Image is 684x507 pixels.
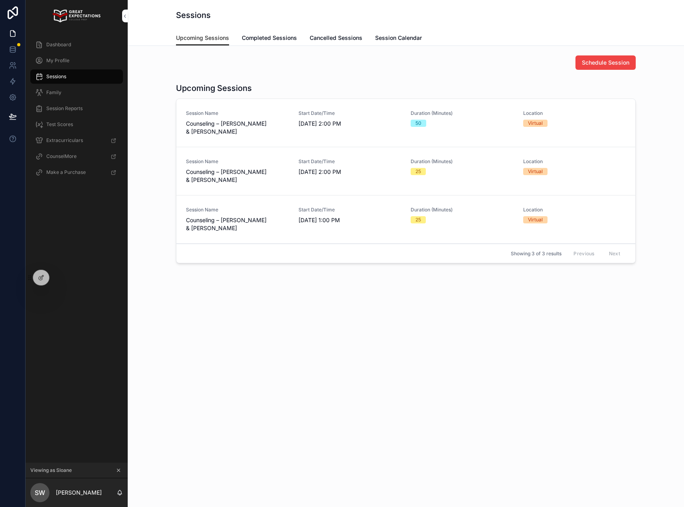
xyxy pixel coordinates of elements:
[30,101,123,116] a: Session Reports
[523,110,626,116] span: Location
[299,168,401,176] span: [DATE] 2:00 PM
[46,57,69,64] span: My Profile
[176,83,252,94] h1: Upcoming Sessions
[186,158,289,165] span: Session Name
[299,110,401,116] span: Start Date/Time
[242,31,297,47] a: Completed Sessions
[176,31,229,46] a: Upcoming Sessions
[186,110,289,116] span: Session Name
[299,207,401,213] span: Start Date/Time
[528,120,543,127] div: Virtual
[186,168,289,184] span: Counseling – [PERSON_NAME] & [PERSON_NAME]
[375,31,422,47] a: Session Calendar
[35,488,45,497] span: SW
[411,207,514,213] span: Duration (Minutes)
[415,120,421,127] div: 50
[30,53,123,68] a: My Profile
[582,59,629,67] span: Schedule Session
[56,489,102,497] p: [PERSON_NAME]
[176,34,229,42] span: Upcoming Sessions
[299,216,401,224] span: [DATE] 1:00 PM
[186,216,289,232] span: Counseling – [PERSON_NAME] & [PERSON_NAME]
[575,55,636,70] button: Schedule Session
[310,31,362,47] a: Cancelled Sessions
[46,89,61,96] span: Family
[30,149,123,164] a: CounselMore
[46,153,77,160] span: CounselMore
[299,120,401,128] span: [DATE] 2:00 PM
[30,467,72,473] span: Viewing as Sloane
[375,34,422,42] span: Session Calendar
[46,105,83,112] span: Session Reports
[46,41,71,48] span: Dashboard
[310,34,362,42] span: Cancelled Sessions
[46,169,86,176] span: Make a Purchase
[411,110,514,116] span: Duration (Minutes)
[30,85,123,100] a: Family
[511,251,561,257] span: Showing 3 of 3 results
[415,168,421,175] div: 25
[242,34,297,42] span: Completed Sessions
[186,207,289,213] span: Session Name
[411,158,514,165] span: Duration (Minutes)
[46,73,66,80] span: Sessions
[53,10,100,22] img: App logo
[26,32,128,190] div: scrollable content
[299,158,401,165] span: Start Date/Time
[30,165,123,180] a: Make a Purchase
[523,207,626,213] span: Location
[528,216,543,223] div: Virtual
[176,10,211,21] h1: Sessions
[46,121,73,128] span: Test Scores
[528,168,543,175] div: Virtual
[30,69,123,84] a: Sessions
[30,37,123,52] a: Dashboard
[30,133,123,148] a: Extracurriculars
[30,117,123,132] a: Test Scores
[186,120,289,136] span: Counseling – [PERSON_NAME] & [PERSON_NAME]
[415,216,421,223] div: 25
[46,137,83,144] span: Extracurriculars
[523,158,626,165] span: Location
